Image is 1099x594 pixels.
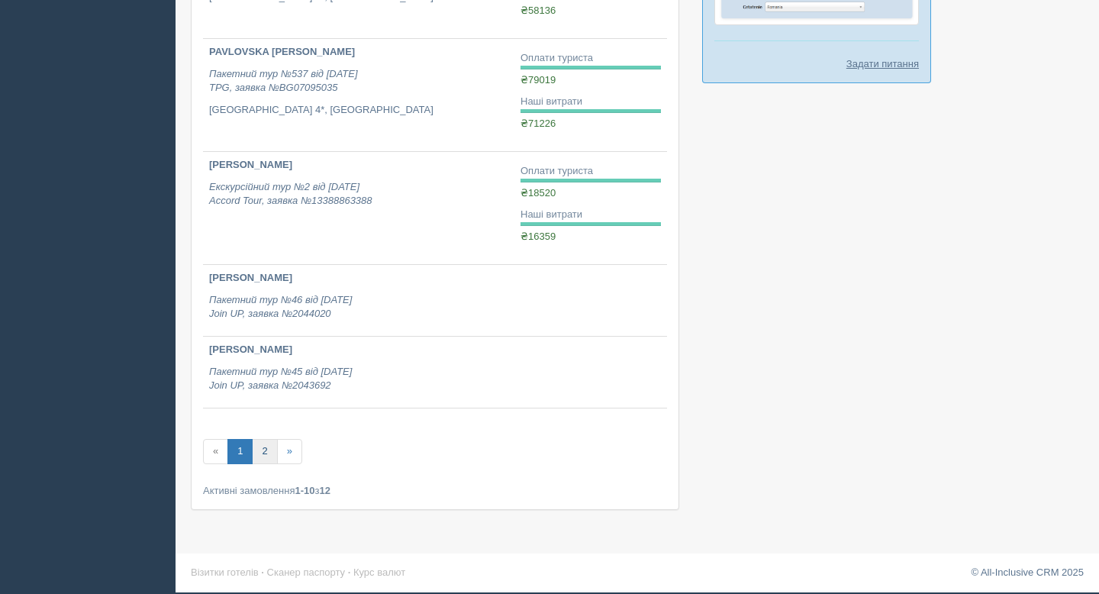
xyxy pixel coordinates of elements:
[295,485,315,496] b: 1-10
[209,68,358,94] i: Пакетний тур №537 від [DATE] TPG, заявка №BG07095035
[209,103,508,118] p: [GEOGRAPHIC_DATA] 4*, [GEOGRAPHIC_DATA]
[203,483,667,498] div: Активні замовлення з
[520,231,556,242] span: ₴16359
[227,439,253,464] a: 1
[209,344,292,355] b: [PERSON_NAME]
[348,567,351,578] span: ·
[203,265,514,336] a: [PERSON_NAME] Пакетний тур №46 від [DATE]Join UP, заявка №2044020
[520,74,556,86] span: ₴79019
[520,5,556,16] span: ₴58136
[277,439,302,464] a: »
[520,118,556,129] span: ₴71226
[209,366,352,392] i: Пакетний тур №45 від [DATE] Join UP, заявка №2043692
[191,567,259,578] a: Візитки готелів
[252,439,277,464] a: 2
[520,95,661,109] div: Наші витрати
[203,439,228,464] span: «
[203,152,514,264] a: [PERSON_NAME] Екскурсійний тур №2 від [DATE]Accord Tour, заявка №13388863388
[209,294,352,320] i: Пакетний тур №46 від [DATE] Join UP, заявка №2044020
[209,46,355,57] b: PAVLOVSKA [PERSON_NAME]
[520,187,556,199] span: ₴18520
[209,272,292,283] b: [PERSON_NAME]
[203,39,514,151] a: PAVLOVSKA [PERSON_NAME] Пакетний тур №537 від [DATE]TPG, заявка №BG07095035 [GEOGRAPHIC_DATA] 4*,...
[209,159,292,170] b: [PERSON_NAME]
[320,485,330,496] b: 12
[971,567,1084,578] a: © All-Inclusive CRM 2025
[209,181,372,207] i: Екскурсійний тур №2 від [DATE] Accord Tour, заявка №13388863388
[203,337,514,408] a: [PERSON_NAME] Пакетний тур №45 від [DATE]Join UP, заявка №2043692
[846,56,919,71] a: Задати питання
[520,164,661,179] div: Оплати туриста
[267,567,345,578] a: Сканер паспорту
[261,567,264,578] span: ·
[520,51,661,66] div: Оплати туриста
[353,567,405,578] a: Курс валют
[520,208,661,222] div: Наші витрати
